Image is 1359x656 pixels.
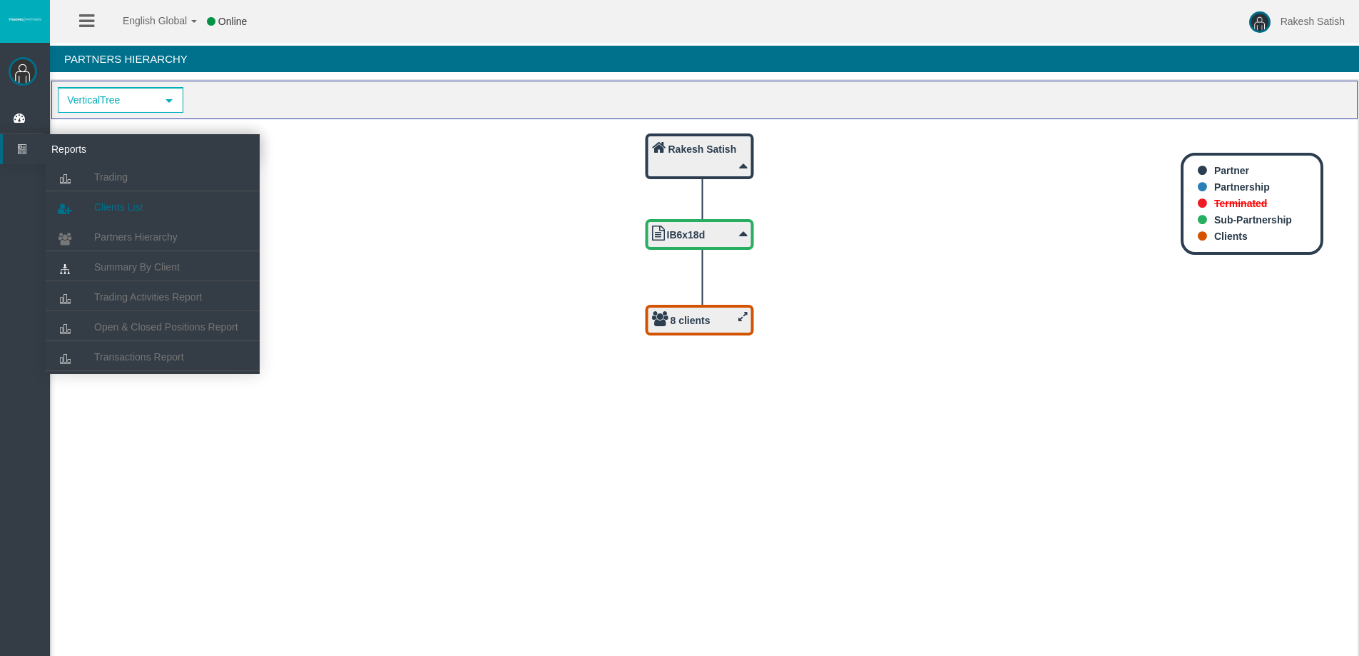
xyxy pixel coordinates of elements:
[1249,11,1271,33] img: user-image
[94,261,180,273] span: Summary By Client
[163,95,175,106] span: select
[7,16,43,22] img: logo.svg
[59,89,156,111] span: VerticalTree
[94,201,143,213] span: Clients List
[94,351,184,363] span: Transactions Report
[104,15,187,26] span: English Global
[46,224,260,250] a: Partners Hierarchy
[671,315,711,326] b: 8 clients
[94,171,128,183] span: Trading
[94,231,178,243] span: Partners Hierarchy
[667,229,706,241] b: IB6x18d
[46,254,260,280] a: Summary By Client
[668,143,737,155] b: Rakesh Satish
[46,314,260,340] a: Open & Closed Positions Report
[41,134,180,164] span: Reports
[46,194,260,220] a: Clients List
[94,321,238,333] span: Open & Closed Positions Report
[94,291,202,303] span: Trading Activities Report
[1214,214,1292,226] b: Sub-Partnership
[1214,198,1267,209] b: Terminated
[50,46,1359,72] h4: Partners Hierarchy
[1214,165,1249,176] b: Partner
[1214,181,1270,193] b: Partnership
[1281,16,1345,27] span: Rakesh Satish
[3,134,260,164] a: Reports
[1214,231,1248,242] b: Clients
[46,284,260,310] a: Trading Activities Report
[218,16,247,27] span: Online
[46,164,260,190] a: Trading
[46,344,260,370] a: Transactions Report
